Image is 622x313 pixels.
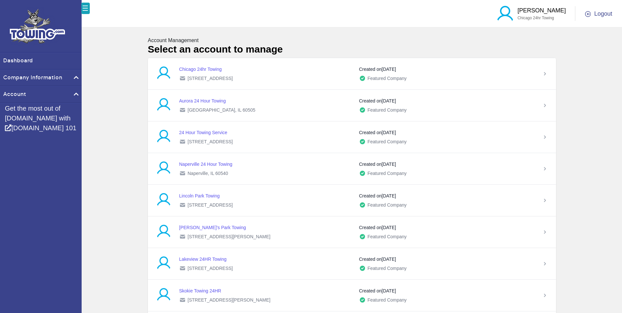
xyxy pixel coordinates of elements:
[148,248,556,279] a: Lakeview 24HR Towing [STREET_ADDRESS] Created on[DATE] Featured Company
[179,129,354,136] div: 24 Hour Towing Service
[359,233,534,240] div: Featured Company
[359,297,534,303] div: Featured Company
[359,138,534,145] div: Featured Company
[148,280,556,311] a: Skokie Towing 24HR [STREET_ADDRESS][PERSON_NAME] Created on[DATE] Featured Company
[359,98,534,104] div: Created on
[382,288,396,293] time: [DATE]
[518,6,566,15] p: [PERSON_NAME]
[148,58,556,89] a: Chicago 24hr Towing [STREET_ADDRESS] Created on[DATE] Featured Company
[359,193,534,199] div: Created on
[188,265,233,272] span: [STREET_ADDRESS]
[188,138,233,145] span: [STREET_ADDRESS]
[359,288,534,294] div: Created on
[359,129,534,136] div: Created on
[359,66,534,72] div: Created on
[382,225,396,230] time: [DATE]
[359,75,534,82] div: Featured Company
[148,90,556,121] a: Aurora 24 Hour Towing [GEOGRAPHIC_DATA], IL 60505 Created on[DATE] Featured Company
[179,193,354,199] div: Lincoln Park Towing
[179,288,354,294] div: Skokie Towing 24HR
[188,297,271,303] span: [STREET_ADDRESS][PERSON_NAME]
[359,107,534,113] div: Featured Company
[188,75,233,82] span: [STREET_ADDRESS]
[359,224,534,231] div: Created on
[496,5,518,24] img: blue-user.png
[518,16,554,20] span: Chicago 24hr Towing
[188,170,228,177] span: Naperville, IL 60540
[382,257,396,262] time: [DATE]
[148,121,556,153] a: 24 Hour Towing Service [STREET_ADDRESS] Created on[DATE] Featured Company
[5,124,76,132] a: [DOMAIN_NAME] 101
[359,265,534,272] div: Featured Company
[148,185,556,216] a: Lincoln Park Towing [STREET_ADDRESS] Created on[DATE] Featured Company
[382,193,396,198] time: [DATE]
[188,107,255,113] span: [GEOGRAPHIC_DATA], IL 60505
[179,256,354,262] div: Lakeview 24HR Towing
[7,7,69,46] img: logo.png
[188,202,233,208] span: [STREET_ADDRESS]
[382,162,396,167] time: [DATE]
[148,37,556,43] h5: Account Management
[359,256,534,262] div: Created on
[382,130,396,135] time: [DATE]
[148,216,556,248] a: [PERSON_NAME]'s Park Towing [STREET_ADDRESS][PERSON_NAME] Created on[DATE] Featured Company
[148,153,556,184] a: Naperville 24 Hour Towing Naperville, IL 60540 Created on[DATE] Featured Company
[179,224,354,231] div: [PERSON_NAME]'s Park Towing
[359,170,534,177] div: Featured Company
[359,202,534,208] div: Featured Company
[518,6,566,20] a: [PERSON_NAME] Chicago 24hr Towing
[148,43,556,55] h2: Select an account to manage
[585,11,591,17] img: OGOUT.png
[179,98,354,104] div: Aurora 24 Hour Towing
[179,66,354,72] div: Chicago 24hr Towing
[594,10,612,18] span: Logout
[359,161,534,167] div: Created on
[382,67,396,72] time: [DATE]
[382,98,396,103] time: [DATE]
[179,161,354,167] div: Naperville 24 Hour Towing
[188,233,271,240] span: [STREET_ADDRESS][PERSON_NAME]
